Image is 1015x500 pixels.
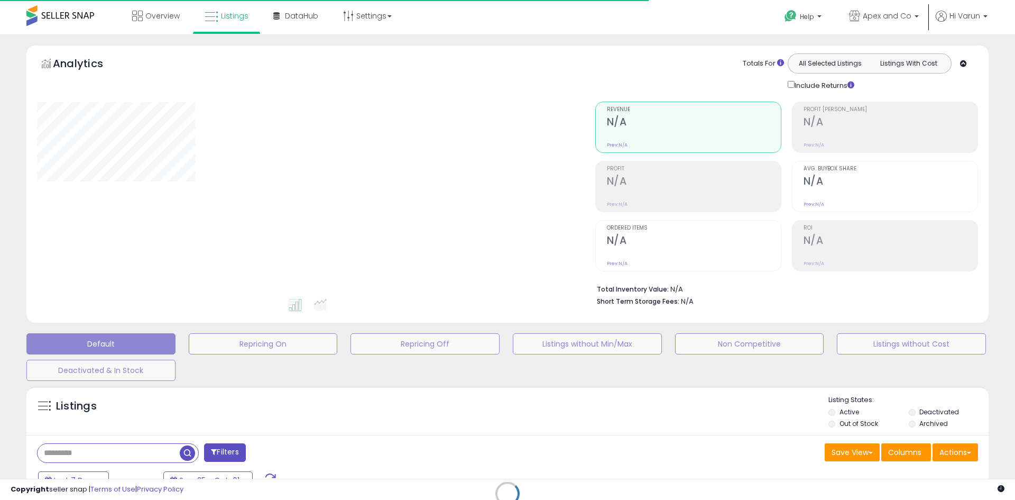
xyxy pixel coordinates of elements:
[804,166,977,172] span: Avg. Buybox Share
[837,333,986,354] button: Listings without Cost
[936,11,988,34] a: Hi Varun
[675,333,824,354] button: Non Competitive
[607,166,781,172] span: Profit
[607,234,781,249] h2: N/A
[804,107,977,113] span: Profit [PERSON_NAME]
[607,116,781,130] h2: N/A
[597,282,970,295] li: N/A
[53,56,124,74] h5: Analytics
[189,333,338,354] button: Repricing On
[11,484,49,494] strong: Copyright
[607,175,781,189] h2: N/A
[869,57,948,70] button: Listings With Cost
[776,2,832,34] a: Help
[681,296,694,306] span: N/A
[804,234,977,249] h2: N/A
[607,201,628,207] small: Prev: N/A
[597,297,679,306] b: Short Term Storage Fees:
[26,360,176,381] button: Deactivated & In Stock
[804,175,977,189] h2: N/A
[607,225,781,231] span: Ordered Items
[607,107,781,113] span: Revenue
[285,11,318,21] span: DataHub
[804,116,977,130] h2: N/A
[804,260,824,267] small: Prev: N/A
[780,79,867,91] div: Include Returns
[145,11,180,21] span: Overview
[607,260,628,267] small: Prev: N/A
[597,285,669,294] b: Total Inventory Value:
[26,333,176,354] button: Default
[221,11,248,21] span: Listings
[804,201,824,207] small: Prev: N/A
[11,485,183,495] div: seller snap | |
[800,12,814,21] span: Help
[863,11,911,21] span: Apex and Co
[949,11,980,21] span: Hi Varun
[743,59,784,69] div: Totals For
[804,142,824,148] small: Prev: N/A
[784,10,797,23] i: Get Help
[607,142,628,148] small: Prev: N/A
[350,333,500,354] button: Repricing Off
[513,333,662,354] button: Listings without Min/Max
[804,225,977,231] span: ROI
[791,57,870,70] button: All Selected Listings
